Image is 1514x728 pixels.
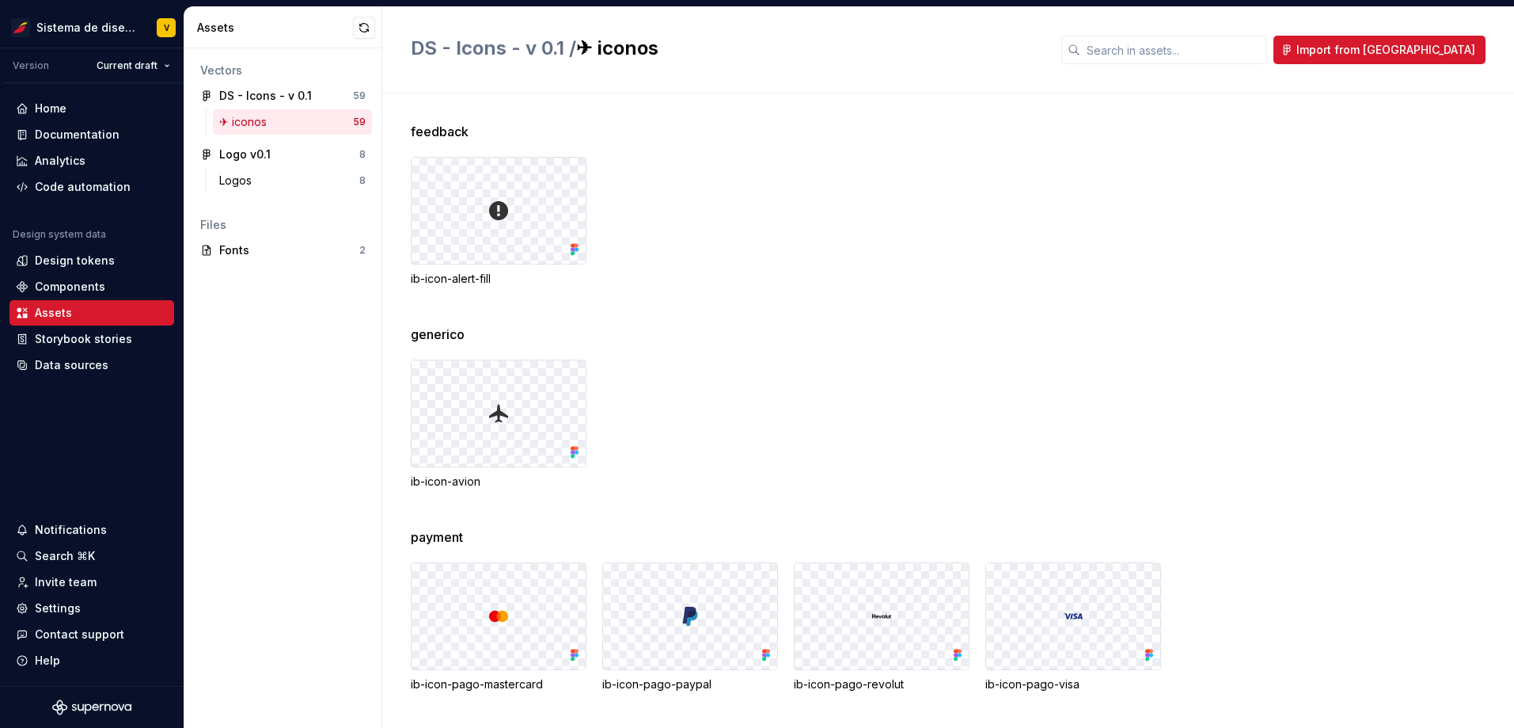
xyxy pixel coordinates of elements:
[602,677,778,692] div: ib-icon-pago-paypal
[359,174,366,187] div: 8
[164,21,169,34] div: V
[13,59,49,72] div: Version
[35,279,105,295] div: Components
[35,627,124,642] div: Contact support
[411,271,586,287] div: ib-icon-alert-fill
[411,122,469,141] span: feedback
[9,570,174,595] a: Invite team
[359,244,366,257] div: 2
[213,168,372,193] a: Logos8
[9,148,174,173] a: Analytics
[411,325,465,344] span: generico
[36,20,138,36] div: Sistema de diseño Iberia
[353,90,366,102] div: 59
[794,677,969,692] div: ib-icon-pago-revolut
[13,228,106,241] div: Design system data
[9,326,174,352] a: Storybook stories
[194,142,372,167] a: Logo v0.18
[3,10,180,44] button: Sistema de diseño IberiaV
[985,677,1161,692] div: ib-icon-pago-visa
[35,600,81,616] div: Settings
[9,596,174,621] a: Settings
[9,648,174,673] button: Help
[219,147,271,162] div: Logo v0.1
[200,217,366,233] div: Files
[35,153,85,169] div: Analytics
[194,83,372,109] a: DS - Icons - v 0.159
[411,36,576,59] span: DS - Icons - v 0.1 /
[411,677,586,692] div: ib-icon-pago-mastercard
[97,59,157,72] span: Current draft
[1080,36,1267,64] input: Search in assets...
[35,305,72,321] div: Assets
[200,63,366,78] div: Vectors
[411,528,463,547] span: payment
[52,699,131,715] svg: Supernova Logo
[1273,36,1486,64] button: Import from [GEOGRAPHIC_DATA]
[1296,42,1475,58] span: Import from [GEOGRAPHIC_DATA]
[35,548,95,564] div: Search ⌘K
[35,101,66,116] div: Home
[35,357,108,373] div: Data sources
[219,173,258,189] div: Logos
[9,353,174,378] a: Data sources
[213,109,372,135] a: ✈︎ iconos59
[11,18,30,37] img: 55604660-494d-44a9-beb2-692398e9940a.png
[194,238,372,263] a: Fonts2
[9,543,174,569] button: Search ⌘K
[219,114,273,130] div: ✈︎ iconos
[353,116,366,128] div: 59
[9,300,174,326] a: Assets
[197,20,353,36] div: Assets
[219,242,359,258] div: Fonts
[35,522,107,538] div: Notifications
[9,248,174,273] a: Design tokens
[35,253,115,269] div: Design tokens
[411,36,1042,61] h2: ✈︎ iconos
[35,574,97,590] div: Invite team
[9,622,174,647] button: Contact support
[9,122,174,147] a: Documentation
[9,96,174,121] a: Home
[35,179,131,195] div: Code automation
[219,88,312,104] div: DS - Icons - v 0.1
[35,127,120,143] div: Documentation
[9,174,174,200] a: Code automation
[9,274,174,299] a: Components
[35,331,132,347] div: Storybook stories
[359,148,366,161] div: 8
[35,653,60,669] div: Help
[9,517,174,543] button: Notifications
[89,55,177,77] button: Current draft
[411,474,586,490] div: ib-icon-avion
